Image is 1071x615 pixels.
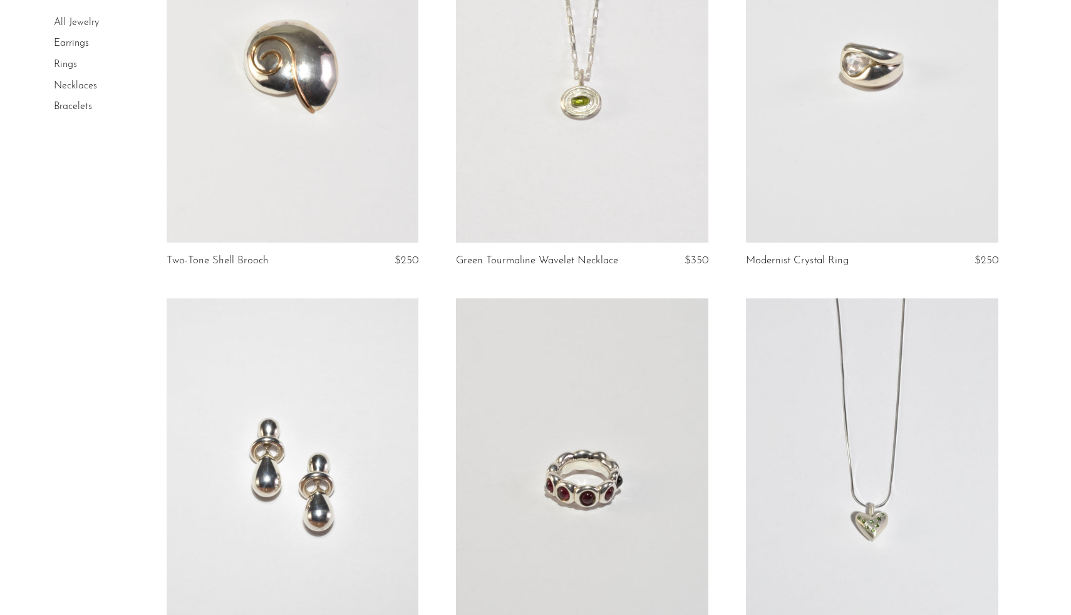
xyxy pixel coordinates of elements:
[54,60,77,70] a: Rings
[54,81,97,91] a: Necklaces
[746,255,849,266] a: Modernist Crystal Ring
[54,39,89,49] a: Earrings
[54,102,92,112] a: Bracelets
[167,255,269,266] a: Two-Tone Shell Brooch
[975,255,998,266] span: $250
[54,18,99,28] a: All Jewelry
[456,255,618,266] a: Green Tourmaline Wavelet Necklace
[685,255,708,266] span: $350
[395,255,418,266] span: $250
